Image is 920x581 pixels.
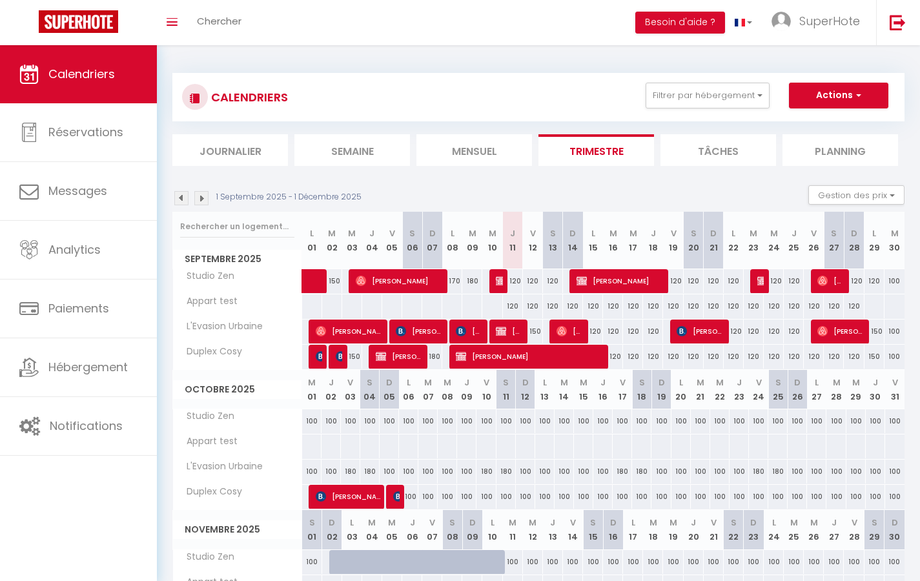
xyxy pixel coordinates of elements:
div: 120 [583,320,603,343]
div: 120 [623,345,643,369]
div: 120 [804,345,824,369]
div: 120 [543,294,563,318]
span: Octobre 2025 [173,380,302,399]
div: 120 [643,294,663,318]
div: 100 [807,409,826,433]
li: Journalier [172,134,288,166]
div: 100 [866,460,885,484]
abbr: V [389,227,395,240]
abbr: V [892,376,898,389]
abbr: L [815,376,819,389]
button: Actions [789,83,888,108]
div: 120 [603,345,623,369]
div: 150 [523,320,543,343]
div: 120 [764,320,784,343]
div: 100 [768,409,788,433]
th: 25 [768,370,788,409]
span: Appart test [175,294,241,309]
abbr: M [469,227,476,240]
abbr: D [386,376,393,389]
div: 120 [503,269,523,293]
li: Mensuel [416,134,532,166]
div: 100 [516,460,535,484]
abbr: L [731,227,735,240]
div: 120 [684,269,704,293]
div: 100 [885,460,905,484]
span: Notifications [50,418,123,434]
th: 22 [710,370,730,409]
th: 14 [563,212,583,269]
th: 07 [422,212,442,269]
abbr: V [811,227,817,240]
div: 120 [543,269,563,293]
abbr: S [367,376,373,389]
abbr: V [756,376,762,389]
span: Réservations [48,124,123,140]
div: 120 [784,294,804,318]
abbr: J [329,376,334,389]
abbr: L [543,376,547,389]
div: 100 [457,460,476,484]
div: 180 [476,460,496,484]
div: 100 [380,460,399,484]
th: 27 [807,370,826,409]
abbr: S [775,376,781,389]
div: 120 [663,345,683,369]
abbr: L [451,227,455,240]
abbr: V [530,227,536,240]
div: 100 [749,409,768,433]
div: 100 [710,409,730,433]
th: 16 [593,370,613,409]
input: Rechercher un logement... [180,215,294,238]
th: 21 [691,370,710,409]
div: 120 [844,294,864,318]
span: [PERSON_NAME] [677,319,723,343]
div: 100 [788,460,807,484]
th: 15 [574,370,593,409]
span: Duplex Cosy [175,485,245,499]
th: 24 [764,212,784,269]
div: 120 [704,269,724,293]
th: 14 [555,370,574,409]
div: 180 [613,460,632,484]
abbr: V [671,227,677,240]
span: [PERSON_NAME] [817,269,844,293]
th: 09 [457,370,476,409]
abbr: S [409,227,415,240]
abbr: M [716,376,724,389]
abbr: M [489,227,496,240]
abbr: D [659,376,665,389]
span: [PERSON_NAME] [817,319,864,343]
span: [PERSON_NAME] [757,269,764,293]
abbr: D [522,376,529,389]
div: 100 [846,409,866,433]
span: L'Evasion Urbaine [175,320,266,334]
div: 180 [768,460,788,484]
div: 120 [583,294,603,318]
th: 27 [824,212,844,269]
span: [PERSON_NAME] [557,319,583,343]
li: Semaine [294,134,410,166]
div: 100 [691,409,710,433]
div: 150 [342,345,362,369]
div: 100 [516,409,535,433]
div: 100 [535,460,555,484]
th: 18 [643,212,663,269]
abbr: J [792,227,797,240]
th: 03 [342,212,362,269]
button: Gestion des prix [808,185,905,205]
abbr: M [580,376,588,389]
div: 120 [724,269,744,293]
th: 10 [482,212,502,269]
th: 08 [442,212,462,269]
button: Ouvrir le widget de chat LiveChat [10,5,49,44]
div: 120 [864,269,884,293]
span: [PERSON_NAME] [456,344,602,369]
abbr: S [503,376,509,389]
div: 100 [341,409,360,433]
th: 06 [402,212,422,269]
div: 120 [804,294,824,318]
div: 120 [844,345,864,369]
span: L'Evasion Urbaine [175,460,266,474]
abbr: L [310,227,314,240]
